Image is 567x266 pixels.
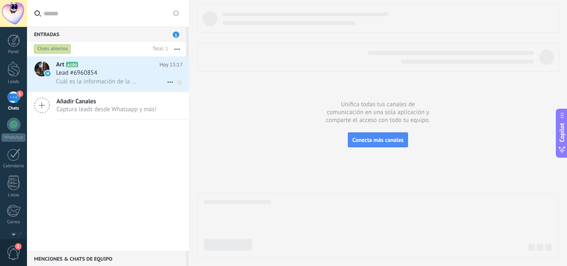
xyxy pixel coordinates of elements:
div: Chats [2,106,26,111]
div: Calendario [2,164,26,169]
div: Panel [2,49,26,55]
div: WhatsApp [2,134,25,142]
span: Captura leads desde Whatsapp y más! [56,105,156,113]
a: avatariconArtA100Hoy 15:17Lead #6960854Cuál es la información de la empresa ? [27,56,189,91]
span: Art [56,61,64,69]
div: Entradas [27,27,186,41]
div: Correo [2,220,26,225]
span: Copilot [558,123,566,142]
div: Listas [2,193,26,198]
div: Leads [2,79,26,85]
button: Más [168,41,186,56]
span: Hoy 15:17 [159,61,183,69]
span: Conecta más canales [352,136,403,144]
div: Chats abiertos [34,44,71,54]
span: 1 [17,90,23,97]
span: Lead #6960854 [56,69,97,77]
div: Total: 1 [149,45,168,53]
span: Añadir Canales [56,98,156,105]
span: Cuál es la información de la empresa ? [56,78,137,85]
img: icon [45,71,51,76]
span: 2 [15,243,22,250]
div: Menciones & Chats de equipo [27,251,186,266]
span: A100 [66,62,78,67]
button: Conecta más canales [348,132,408,147]
span: 1 [173,32,179,38]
